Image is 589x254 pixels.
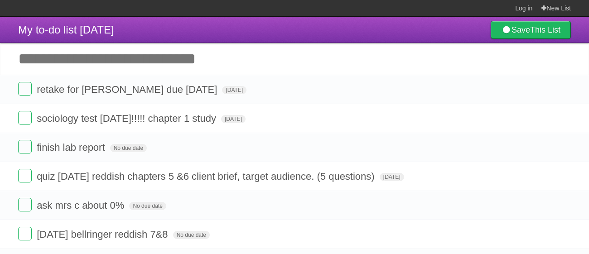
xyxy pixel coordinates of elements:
span: [DATE] [380,173,404,181]
label: Done [18,227,32,240]
span: No due date [129,202,166,210]
label: Done [18,140,32,153]
span: My to-do list [DATE] [18,24,114,36]
span: sociology test [DATE]!!!!! chapter 1 study [37,113,218,124]
b: This List [530,25,560,34]
label: Done [18,169,32,182]
span: No due date [173,231,210,239]
span: ask mrs c about 0% [37,200,126,211]
span: No due date [110,144,147,152]
span: quiz [DATE] reddish chapters 5 &6 client brief, target audience. (5 questions) [37,171,377,182]
label: Done [18,111,32,125]
span: finish lab report [37,142,107,153]
label: Done [18,82,32,96]
span: [DATE] [221,115,246,123]
label: Done [18,198,32,211]
span: [DATE] bellringer reddish 7&8 [37,229,170,240]
span: retake for [PERSON_NAME] due [DATE] [37,84,219,95]
a: SaveThis List [491,21,571,39]
span: [DATE] [222,86,246,94]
